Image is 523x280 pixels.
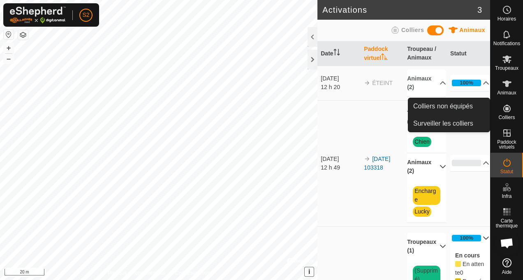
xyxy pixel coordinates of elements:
a: Chien [414,138,430,145]
span: Surveiller les colliers [413,119,473,129]
span: Colliers non équipés [413,101,473,111]
span: Carte thermique [493,218,521,228]
span: Colliers [498,115,515,120]
div: 100% [452,80,481,86]
span: Colliers [401,27,424,33]
p-accordion-header: 0% [450,155,489,171]
div: 12 h 49 [321,163,360,172]
a: [DATE] 103318 [364,156,390,171]
p-accordion-header: Animaux (2) [407,153,446,180]
img: Logo Gallagher [10,7,66,23]
div: 0% [452,160,481,166]
p-accordion-header: Troupeaux (1) [407,233,446,260]
span: i [308,268,310,275]
th: Date [317,41,361,66]
p-sorticon: Activer pour trier [333,50,340,57]
a: Surveiller les colliers [408,115,490,132]
th: Statut [447,41,490,66]
span: ÉTEINT [372,80,393,86]
img: arrow [364,80,370,86]
p-sorticon: Activer pour trier [381,55,388,61]
span: Statut [500,169,513,174]
a: Lucky [414,208,430,215]
th: Troupeau / Animaux [404,41,447,66]
div: 100% [460,234,473,242]
a: Colliers non équipés [408,98,490,115]
img: arrow [364,156,370,162]
div: 12 h 20 [321,83,360,92]
p-accordion-content: Animaux (2) [407,180,446,223]
button: Couches de carte [18,30,28,40]
div: [DATE] [321,74,360,83]
span: En attente [455,261,484,276]
span: Troupeaux [495,66,518,71]
span: Notifications [493,41,520,46]
span: Infra [502,194,511,199]
button: i [305,267,314,276]
span: Paddock virtuels [493,140,521,149]
div: 100% [452,235,481,241]
a: Politique de confidentialité [108,269,165,277]
h2: Activations [322,5,477,15]
span: Animaux [459,27,485,33]
p-accordion-header: Animaux (2) [407,69,446,96]
p-accordion-header: Troupeaux (1) [407,104,446,131]
p-accordion-content: Troupeaux (1) [407,131,446,153]
button: Réinitialiser la carte [4,30,14,39]
p-accordion-header: 100% [450,230,489,246]
div: Ouvrir le chat [495,231,519,255]
button: + [4,43,14,53]
span: S2 [82,11,89,19]
a: Encharge [414,188,436,203]
div: 100% [460,79,473,87]
span: Animaux [497,90,516,95]
span: Aide [502,270,511,275]
a: Contactez-nous [175,269,210,277]
span: Horaires [498,16,516,21]
a: Aide [491,255,523,278]
span: Pending [460,269,463,276]
p-accordion-header: 100% [450,75,489,91]
div: [DATE] [321,155,360,163]
button: – [4,54,14,64]
th: Paddock virtuel [361,41,404,66]
span: 3 [477,4,482,16]
label: En cours [455,252,480,259]
i: 0 Pending [455,261,461,267]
